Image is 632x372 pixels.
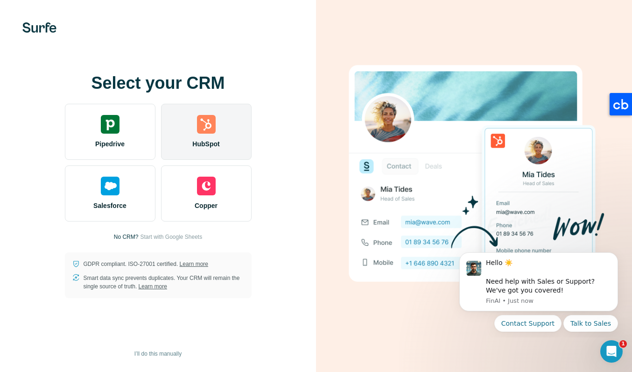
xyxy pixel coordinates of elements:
[128,347,188,361] button: I’ll do this manually
[93,201,126,210] span: Salesforce
[65,74,252,93] h1: Select your CRM
[445,244,632,337] iframe: Intercom notifications message
[344,50,605,322] img: HUBSPOT image
[192,139,219,149] span: HubSpot
[114,233,139,241] p: No CRM?
[84,274,244,291] p: Smart data sync prevents duplicates. Your CRM will remain the single source of truth.
[180,261,208,267] a: Learn more
[197,115,216,134] img: hubspot's logo
[197,177,216,195] img: copper's logo
[95,139,125,149] span: Pipedrive
[619,340,627,348] span: 1
[84,260,208,268] p: GDPR compliant. ISO-27001 certified.
[139,283,167,290] a: Learn more
[101,115,119,134] img: pipedrive's logo
[600,340,623,363] iframe: Intercom live chat
[195,201,218,210] span: Copper
[22,22,56,33] img: Surfe's logo
[101,177,119,195] img: salesforce's logo
[134,350,182,358] span: I’ll do this manually
[140,233,202,241] button: Start with Google Sheets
